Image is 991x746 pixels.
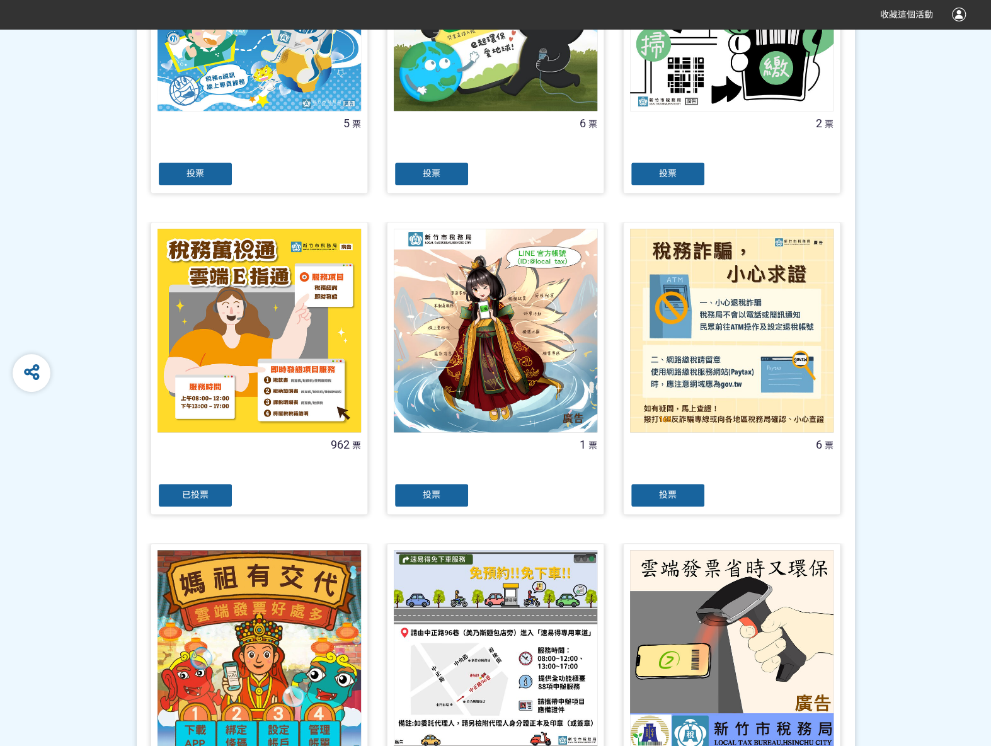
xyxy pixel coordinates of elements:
span: 票 [825,440,833,450]
span: 投票 [423,168,440,178]
span: 收藏這個活動 [880,9,933,20]
span: 已投票 [182,490,209,500]
span: 投票 [659,490,677,500]
span: 962 [331,438,350,451]
span: 票 [352,119,361,129]
a: 962票已投票 [151,222,368,515]
span: 1 [580,438,586,451]
span: 投票 [659,168,677,178]
a: 6票投票 [623,222,840,515]
span: 票 [588,440,597,450]
span: 6 [816,438,822,451]
span: 票 [825,119,833,129]
span: 票 [352,440,361,450]
span: 2 [816,117,822,130]
span: 5 [343,117,350,130]
a: 1票投票 [387,222,604,515]
span: 投票 [186,168,204,178]
span: 票 [588,119,597,129]
span: 6 [580,117,586,130]
span: 投票 [423,490,440,500]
